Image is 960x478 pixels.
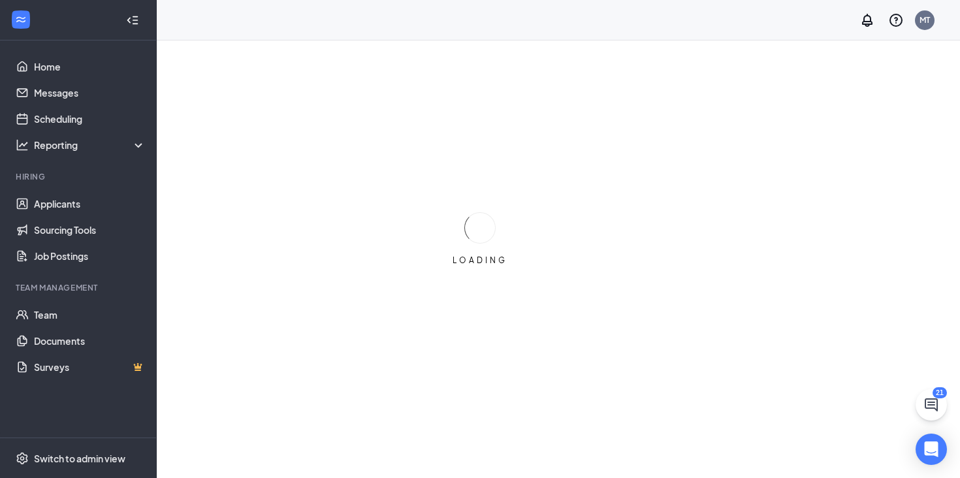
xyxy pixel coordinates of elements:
div: LOADING [447,255,513,266]
a: Applicants [34,191,146,217]
svg: QuestionInfo [888,12,904,28]
svg: Collapse [126,14,139,27]
div: Hiring [16,171,143,182]
svg: ChatActive [923,397,939,413]
a: Scheduling [34,106,146,132]
svg: Notifications [859,12,875,28]
svg: WorkstreamLogo [14,13,27,26]
a: Home [34,54,146,80]
div: Team Management [16,282,143,293]
div: Switch to admin view [34,452,125,465]
a: SurveysCrown [34,354,146,380]
div: MT [920,14,930,25]
svg: Analysis [16,138,29,151]
div: Open Intercom Messenger [916,434,947,465]
a: Job Postings [34,243,146,269]
button: ChatActive [916,389,947,421]
div: 21 [933,387,947,398]
svg: Settings [16,452,29,465]
a: Team [34,302,146,328]
a: Messages [34,80,146,106]
a: Documents [34,328,146,354]
div: Reporting [34,138,146,151]
a: Sourcing Tools [34,217,146,243]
